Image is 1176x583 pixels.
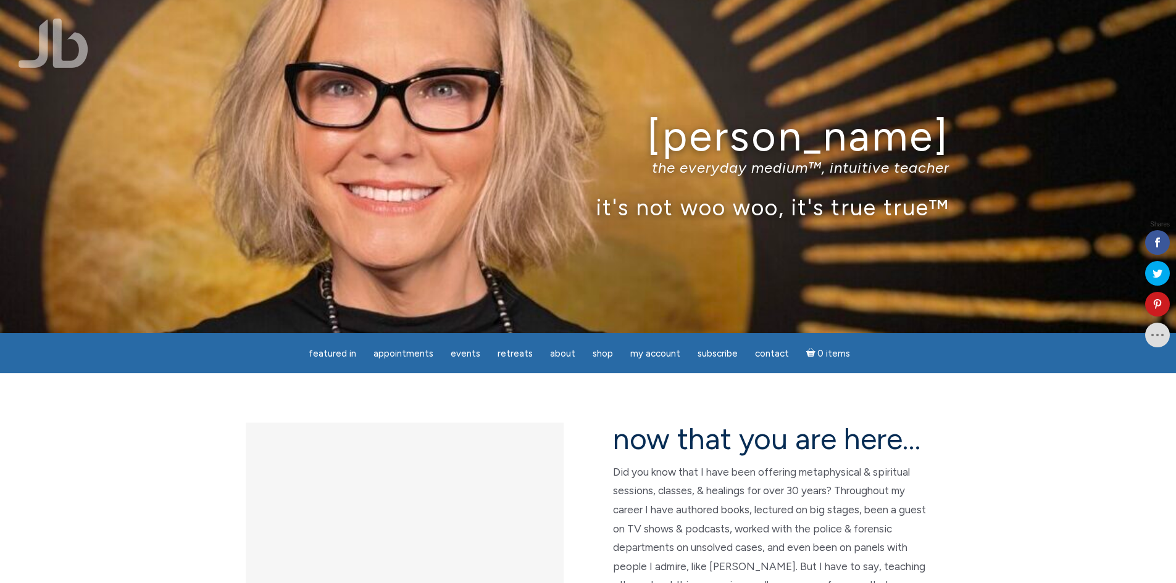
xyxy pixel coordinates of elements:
span: Appointments [373,348,433,359]
span: My Account [630,348,680,359]
a: Cart0 items [799,341,858,366]
a: Retreats [490,342,540,366]
a: About [543,342,583,366]
span: Events [451,348,480,359]
a: My Account [623,342,688,366]
a: featured in [301,342,364,366]
span: About [550,348,575,359]
span: featured in [309,348,356,359]
img: Jamie Butler. The Everyday Medium [19,19,88,68]
p: the everyday medium™, intuitive teacher [227,159,949,176]
span: Shop [593,348,613,359]
a: Shop [585,342,620,366]
span: Subscribe [698,348,738,359]
p: it's not woo woo, it's true true™ [227,194,949,220]
span: Contact [755,348,789,359]
i: Cart [806,348,818,359]
a: Subscribe [690,342,745,366]
a: Appointments [366,342,441,366]
h1: [PERSON_NAME] [227,113,949,159]
span: 0 items [817,349,850,358]
span: Retreats [498,348,533,359]
a: Contact [748,342,796,366]
span: Shares [1150,221,1170,228]
h2: now that you are here… [613,423,931,455]
a: Events [443,342,488,366]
